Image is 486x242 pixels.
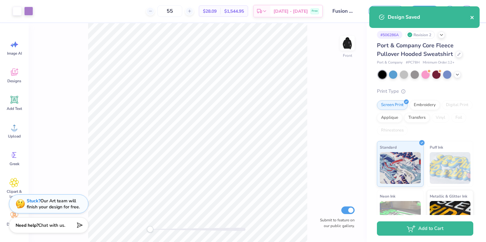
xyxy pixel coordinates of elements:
span: Metallic & Glitter Ink [430,193,467,199]
div: Vinyl [432,113,449,123]
span: [DATE] - [DATE] [274,8,308,15]
div: Front [343,53,352,58]
input: Untitled Design [328,5,359,17]
span: Chat with us. [38,222,65,228]
span: Upload [8,134,21,139]
span: Port & Company [377,60,403,65]
div: Screen Print [377,100,408,110]
div: # 506286A [377,31,402,39]
span: Designs [7,78,21,84]
span: Greek [10,161,19,166]
span: Free [312,9,318,13]
div: Design Saved [388,13,470,21]
span: # PC78H [406,60,420,65]
div: Transfers [404,113,430,123]
strong: Need help? [16,222,38,228]
button: Add to Cart [377,221,473,236]
img: Front [341,37,354,50]
img: Metallic & Glitter Ink [430,201,471,233]
label: Submit to feature on our public gallery. [316,217,355,229]
div: Digital Print [442,100,473,110]
button: close [470,13,475,21]
img: Standard [380,152,421,184]
span: Port & Company Core Fleece Pullover Hooded Sweatshirt [377,42,454,58]
div: Applique [377,113,402,123]
span: Add Text [7,106,22,111]
div: Accessibility label [147,226,153,232]
img: Puff Ink [430,152,471,184]
span: Minimum Order: 12 + [423,60,455,65]
span: Clipart & logos [4,189,25,199]
div: Rhinestones [377,126,408,135]
span: Image AI [7,51,22,56]
span: $28.09 [203,8,217,15]
input: – – [157,5,182,17]
span: Neon Ink [380,193,395,199]
div: Foil [451,113,466,123]
span: Puff Ink [430,144,443,151]
div: Our Art team will finish your design for free. [27,198,80,210]
span: Decorate [7,222,22,227]
div: Embroidery [410,100,440,110]
div: Revision 2 [406,31,435,39]
span: $1,544.95 [224,8,244,15]
span: Standard [380,144,397,151]
img: Neon Ink [380,201,421,233]
strong: Stuck? [27,198,40,204]
div: Print Type [377,88,473,95]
